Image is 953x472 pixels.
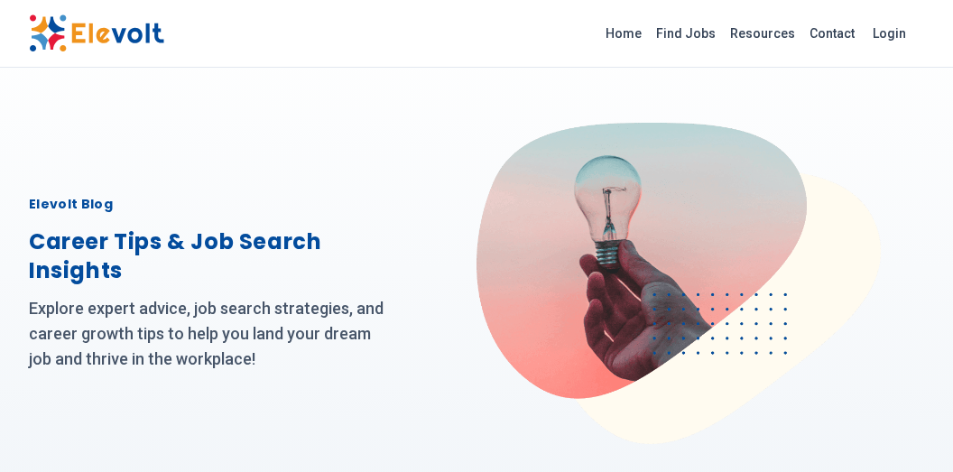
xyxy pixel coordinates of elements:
[723,19,802,48] a: Resources
[29,227,390,285] h2: Career Tips & Job Search Insights
[29,195,390,213] h1: Elevolt Blog
[476,123,881,444] img: Elevolt Blog
[649,19,723,48] a: Find Jobs
[862,15,917,51] a: Login
[802,19,862,48] a: Contact
[29,14,164,52] img: Elevolt
[598,19,649,48] a: Home
[29,296,390,372] p: Explore expert advice, job search strategies, and career growth tips to help you land your dream ...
